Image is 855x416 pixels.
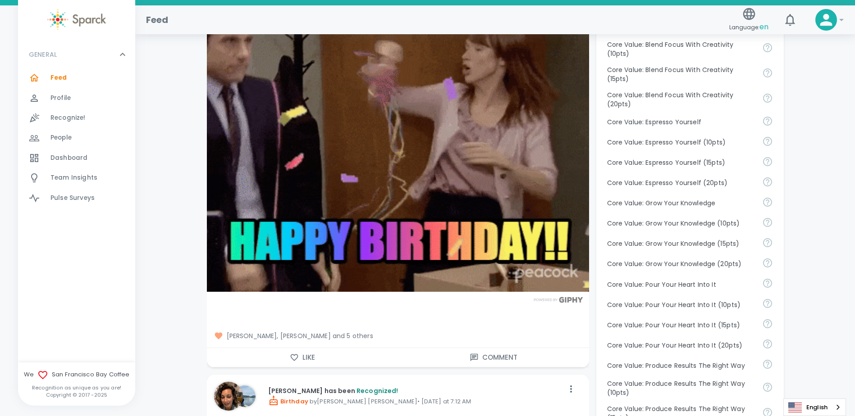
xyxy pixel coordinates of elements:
[207,348,398,367] button: Like
[762,298,773,309] svg: Come to work to make a difference in your own way
[18,88,135,108] a: Profile
[50,194,95,203] span: Pulse Surveys
[762,93,773,104] svg: Achieve goals today and innovate for tomorrow
[607,219,755,228] p: Core Value: Grow Your Knowledge (10pts)
[268,395,564,406] p: by [PERSON_NAME] [PERSON_NAME] • [DATE] at 7:12 AM
[607,158,755,167] p: Core Value: Espresso Yourself (15pts)
[50,173,97,182] span: Team Insights
[398,348,589,367] button: Comment
[762,116,773,127] svg: Share your voice and your ideas
[50,113,86,122] span: Recognize!
[783,398,846,416] div: Language
[18,9,135,30] a: Sparck logo
[762,42,773,53] svg: Achieve goals today and innovate for tomorrow
[214,382,243,411] img: Picture of Nicole Perry
[18,108,135,128] a: Recognize!
[762,217,773,228] svg: Follow your curiosity and learn together
[50,133,72,142] span: People
[762,156,773,167] svg: Share your voice and your ideas
[214,331,582,340] span: [PERSON_NAME], [PERSON_NAME] and 5 others
[234,385,256,407] img: Picture of Anna Belle Heredia
[18,168,135,188] a: Team Insights
[607,361,755,370] p: Core Value: Produce Results The Right Way
[18,370,135,380] span: We San Francisco Bay Coffee
[18,128,135,148] a: People
[268,386,564,395] p: [PERSON_NAME] has been
[607,300,755,309] p: Core Value: Pour Your Heart Into It (10pts)
[607,90,755,109] p: Core Value: Blend Focus With Creativity (20pts)
[607,118,755,127] p: Core Value: Espresso Yourself
[784,399,846,416] a: English
[607,239,755,248] p: Core Value: Grow Your Knowledge (15pts)
[762,278,773,289] svg: Come to work to make a difference in your own way
[18,188,135,208] a: Pulse Surveys
[50,94,71,103] span: Profile
[607,65,755,83] p: Core Value: Blend Focus With Creativity (15pts)
[531,297,585,303] img: Powered by GIPHY
[762,339,773,349] svg: Come to work to make a difference in your own way
[357,386,398,395] span: Recognized!
[18,384,135,391] p: Recognition as unique as you are!
[18,391,135,398] p: Copyright © 2017 - 2025
[146,13,169,27] h1: Feed
[783,398,846,416] aside: Language selected: English
[762,68,773,78] svg: Achieve goals today and innovate for tomorrow
[607,280,755,289] p: Core Value: Pour Your Heart Into It
[726,4,772,36] button: Language:en
[762,318,773,329] svg: Come to work to make a difference in your own way
[18,68,135,212] div: GENERAL
[762,136,773,147] svg: Share your voice and your ideas
[18,148,135,168] a: Dashboard
[729,21,768,33] span: Language:
[762,197,773,208] svg: Follow your curiosity and learn together
[762,237,773,248] svg: Follow your curiosity and learn together
[607,199,755,208] p: Core Value: Grow Your Knowledge
[50,73,67,82] span: Feed
[607,138,755,147] p: Core Value: Espresso Yourself (10pts)
[607,341,755,350] p: Core Value: Pour Your Heart Into It (20pts)
[762,258,773,268] svg: Follow your curiosity and learn together
[607,259,755,268] p: Core Value: Grow Your Knowledge (20pts)
[50,154,87,163] span: Dashboard
[762,176,773,187] svg: Share your voice and your ideas
[268,397,308,406] span: Birthday
[607,321,755,330] p: Core Value: Pour Your Heart Into It (15pts)
[18,41,135,68] div: GENERAL
[762,359,773,370] svg: Find success working together and doing the right thing
[607,178,755,187] p: Core Value: Espresso Yourself (20pts)
[18,68,135,88] a: Feed
[607,40,755,58] p: Core Value: Blend Focus With Creativity (10pts)
[762,382,773,393] svg: Find success working together and doing the right thing
[47,9,106,30] img: Sparck logo
[759,22,768,32] span: en
[607,379,755,397] p: Core Value: Produce Results The Right Way (10pts)
[29,50,57,59] p: GENERAL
